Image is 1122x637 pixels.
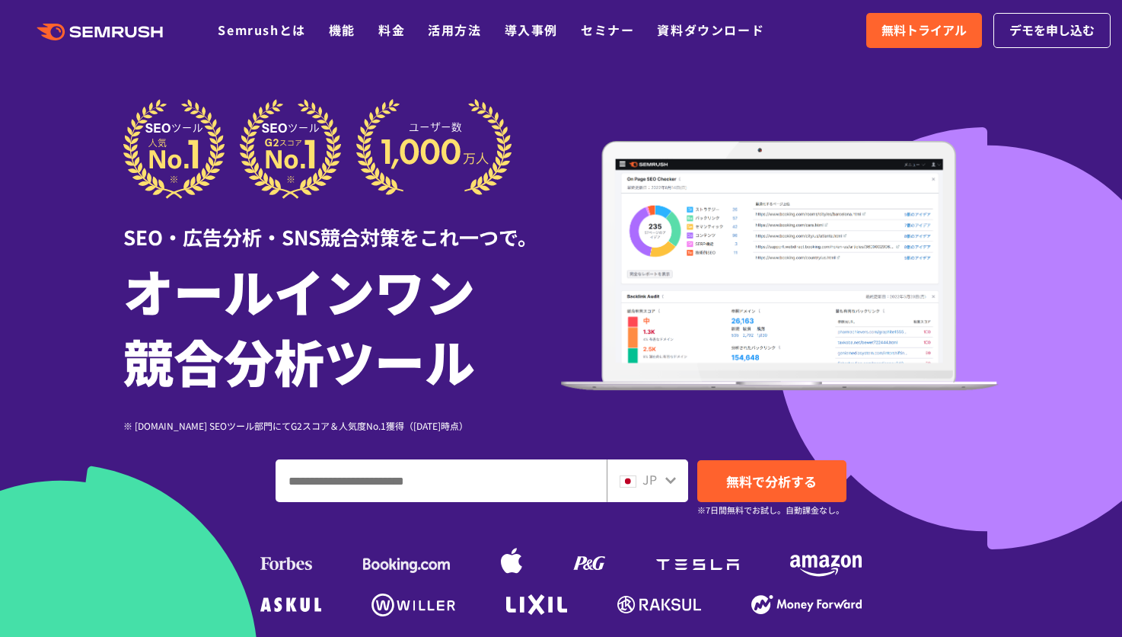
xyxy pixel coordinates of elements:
span: 無料トライアル [881,21,967,40]
h1: オールインワン 競合分析ツール [123,255,561,395]
a: セミナー [581,21,634,39]
div: SEO・広告分析・SNS競合対策をこれ一つで。 [123,199,561,251]
a: デモを申し込む [993,13,1111,48]
a: 活用方法 [428,21,481,39]
small: ※7日間無料でお試し。自動課金なし。 [697,503,844,517]
a: 無料で分析する [697,460,846,502]
div: ※ [DOMAIN_NAME] SEOツール部門にてG2スコア＆人気度No.1獲得（[DATE]時点） [123,418,561,433]
input: ドメイン、キーワードまたはURLを入力してください [276,460,606,501]
span: JP [642,470,657,488]
span: 無料で分析する [726,472,817,491]
a: Semrushとは [218,21,305,39]
a: 料金 [378,21,405,39]
a: 機能 [329,21,355,39]
span: デモを申し込む [1009,21,1095,40]
a: 無料トライアル [866,13,982,48]
a: 導入事例 [505,21,558,39]
a: 資料ダウンロード [657,21,764,39]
